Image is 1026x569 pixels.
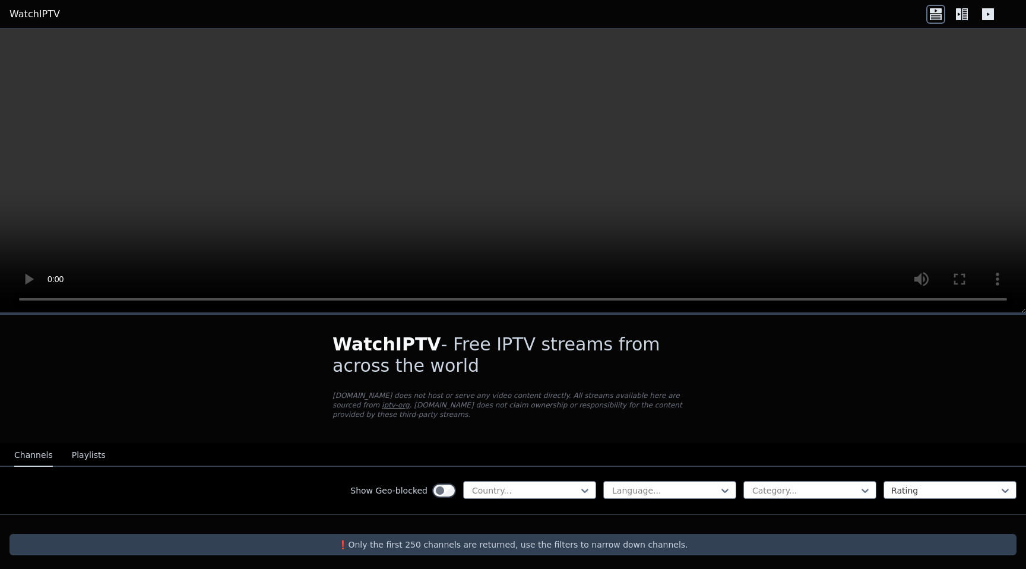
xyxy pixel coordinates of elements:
[382,401,410,409] a: iptv-org
[14,539,1012,551] p: ❗️Only the first 250 channels are returned, use the filters to narrow down channels.
[332,334,441,355] span: WatchIPTV
[72,444,106,467] button: Playlists
[14,444,53,467] button: Channels
[332,334,693,377] h1: - Free IPTV streams from across the world
[332,391,693,419] p: [DOMAIN_NAME] does not host or serve any video content directly. All streams available here are s...
[9,7,60,21] a: WatchIPTV
[350,485,427,497] label: Show Geo-blocked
